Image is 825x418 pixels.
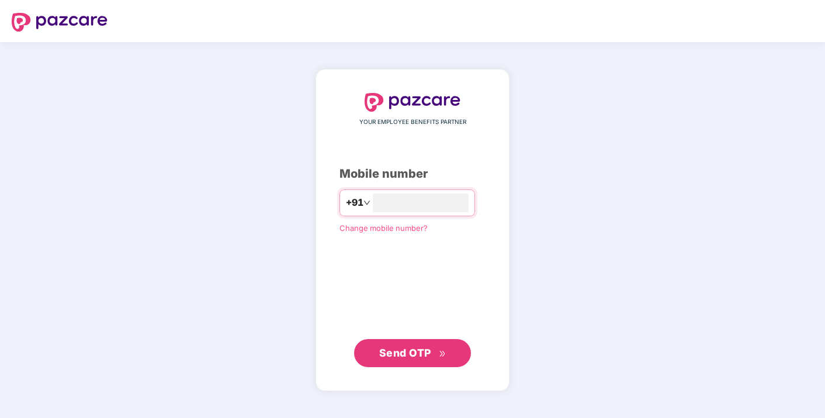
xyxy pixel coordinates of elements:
[339,223,428,233] a: Change mobile number?
[379,347,431,359] span: Send OTP
[346,195,363,210] span: +91
[365,93,460,112] img: logo
[339,165,486,183] div: Mobile number
[359,118,466,127] span: YOUR EMPLOYEE BENEFITS PARTNER
[439,350,446,358] span: double-right
[363,199,370,206] span: down
[354,339,471,367] button: Send OTPdouble-right
[12,13,108,32] img: logo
